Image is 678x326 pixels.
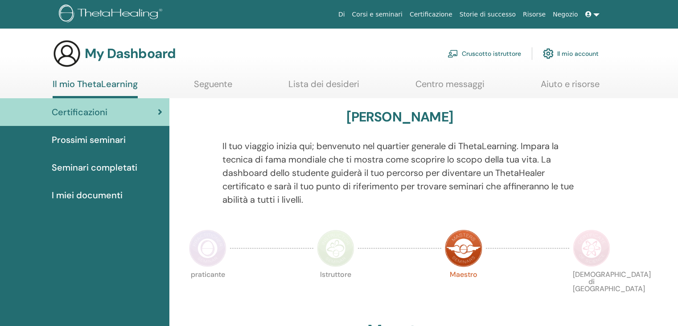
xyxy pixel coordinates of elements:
[189,271,226,309] p: praticante
[317,230,354,267] img: Instructor
[52,161,137,174] span: Seminari completati
[415,79,485,96] a: Centro messaggi
[346,109,453,125] h3: [PERSON_NAME]
[573,230,610,267] img: Certificate of Science
[53,79,138,98] a: Il mio ThetaLearning
[317,271,354,309] p: Istruttore
[519,6,549,23] a: Risorse
[194,79,232,96] a: Seguente
[52,105,107,119] span: Certificazioni
[222,139,577,206] p: Il tuo viaggio inizia qui; benvenuto nel quartier generale di ThetaLearning. Impara la tecnica di...
[59,4,165,25] img: logo.png
[573,271,610,309] p: [DEMOGRAPHIC_DATA] di [GEOGRAPHIC_DATA]
[448,44,521,63] a: Cruscotto istruttore
[52,133,126,146] span: Prossimi seminari
[335,6,349,23] a: Di
[541,79,600,96] a: Aiuto e risorse
[543,46,554,61] img: cog.svg
[189,230,226,267] img: Practitioner
[456,6,519,23] a: Storie di successo
[543,44,599,63] a: Il mio account
[406,6,456,23] a: Certificazione
[448,50,458,58] img: chalkboard-teacher.svg
[85,46,176,62] h3: My Dashboard
[549,6,581,23] a: Negozio
[445,230,482,267] img: Master
[53,39,81,68] img: generic-user-icon.jpg
[349,6,406,23] a: Corsi e seminari
[52,188,123,202] span: I miei documenti
[288,79,359,96] a: Lista dei desideri
[445,271,482,309] p: Maestro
